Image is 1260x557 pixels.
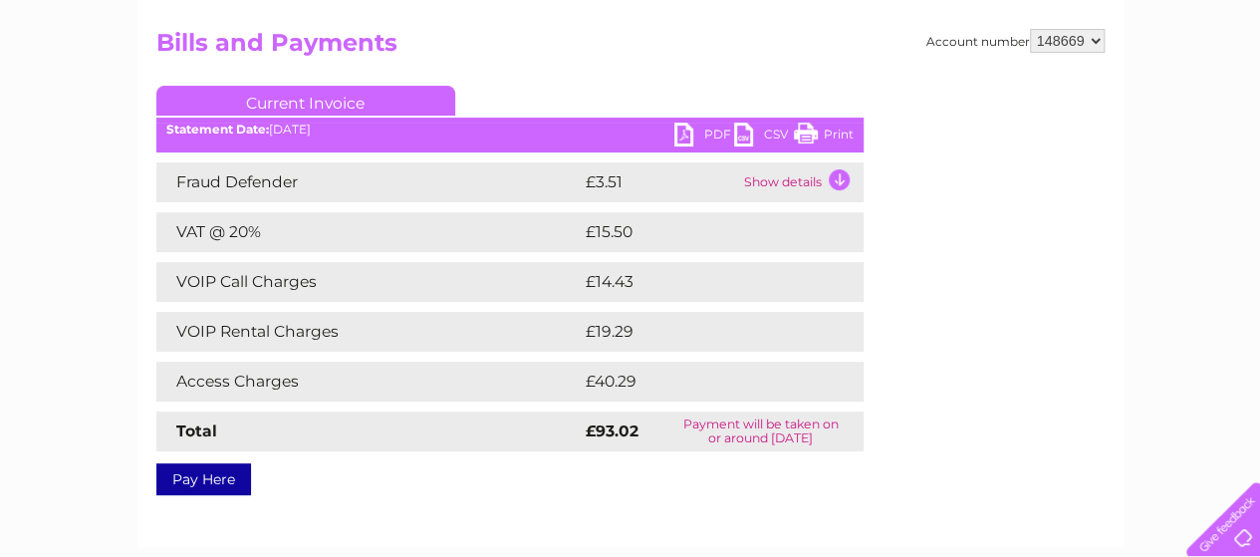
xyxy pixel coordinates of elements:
[884,10,1022,35] a: 0333 014 3131
[1194,85,1241,100] a: Log out
[176,421,217,440] strong: Total
[658,412,864,451] td: Payment will be taken on or around [DATE]
[156,212,581,252] td: VAT @ 20%
[581,362,824,402] td: £40.29
[156,312,581,352] td: VOIP Rental Charges
[160,11,1102,97] div: Clear Business is a trading name of Verastar Limited (registered in [GEOGRAPHIC_DATA] No. 3667643...
[156,162,581,202] td: Fraud Defender
[44,52,145,113] img: logo.png
[1015,85,1075,100] a: Telecoms
[794,123,854,151] a: Print
[156,362,581,402] td: Access Charges
[581,162,739,202] td: £3.51
[586,421,638,440] strong: £93.02
[156,123,864,137] div: [DATE]
[581,212,822,252] td: £15.50
[674,123,734,151] a: PDF
[581,262,822,302] td: £14.43
[156,29,1105,67] h2: Bills and Payments
[909,85,947,100] a: Water
[739,162,864,202] td: Show details
[581,312,822,352] td: £19.29
[926,29,1105,53] div: Account number
[156,86,455,116] a: Current Invoice
[1128,85,1176,100] a: Contact
[1087,85,1116,100] a: Blog
[156,463,251,495] a: Pay Here
[959,85,1003,100] a: Energy
[156,262,581,302] td: VOIP Call Charges
[166,122,269,137] b: Statement Date:
[734,123,794,151] a: CSV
